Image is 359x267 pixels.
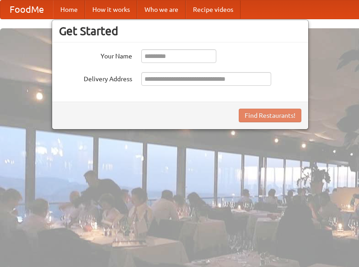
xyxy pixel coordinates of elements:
[137,0,186,19] a: Who we are
[85,0,137,19] a: How it works
[59,72,132,84] label: Delivery Address
[53,0,85,19] a: Home
[239,109,301,122] button: Find Restaurants!
[186,0,241,19] a: Recipe videos
[59,24,301,38] h3: Get Started
[59,49,132,61] label: Your Name
[0,0,53,19] a: FoodMe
